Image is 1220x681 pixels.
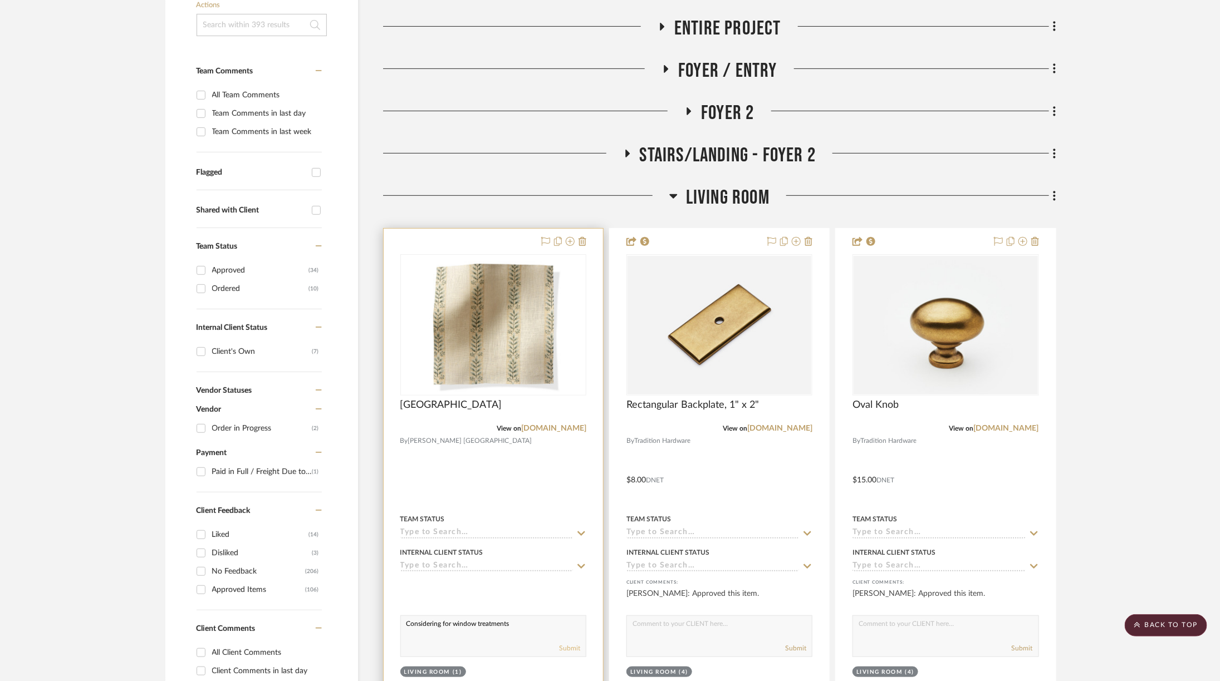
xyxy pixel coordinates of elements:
div: Team Comments in last week [212,123,319,141]
div: (3) [312,544,319,562]
div: (34) [309,261,319,279]
div: Team Comments in last day [212,105,319,122]
div: (4) [905,668,915,677]
input: Type to Search… [852,528,1025,539]
input: Type to Search… [626,528,799,539]
div: 0 [401,255,586,395]
span: Stairs/Landing - Foyer 2 [640,144,816,167]
div: Shared with Client [197,206,306,215]
span: Team Comments [197,67,253,75]
span: By [400,436,408,446]
div: All Team Comments [212,86,319,104]
span: Internal Client Status [197,324,268,332]
div: Client Comments in last day [212,662,319,680]
span: Vendor [197,406,222,413]
span: Tradition Hardware [860,436,917,446]
div: Liked [212,526,309,544]
div: (14) [309,526,319,544]
div: Disliked [212,544,312,562]
div: [PERSON_NAME]: Approved this item. [852,588,1038,610]
div: (206) [306,562,319,580]
span: By [626,436,634,446]
div: Living Room [404,668,450,677]
div: (10) [309,280,319,298]
div: Ordered [212,280,309,298]
span: Oval Knob [852,399,899,411]
span: Tradition Hardware [634,436,690,446]
input: Type to Search… [400,561,573,572]
div: (1) [312,463,319,481]
scroll-to-top-button: BACK TO TOP [1125,614,1207,636]
div: (4) [679,668,688,677]
div: (2) [312,420,319,437]
div: Living Room [630,668,677,677]
span: Entire Project [674,17,781,41]
input: Type to Search… [626,561,799,572]
div: Client's Own [212,343,312,361]
div: No Feedback [212,562,306,580]
span: By [852,436,860,446]
span: Foyer / Entry [678,59,777,83]
a: [DOMAIN_NAME] [747,425,812,432]
span: Living Room [686,186,770,210]
button: Submit [559,643,580,653]
div: All Client Comments [212,644,319,662]
span: Payment [197,449,227,457]
span: View on [497,425,521,432]
div: Flagged [197,168,306,177]
a: [DOMAIN_NAME] [521,425,586,432]
span: Team Status [197,243,238,250]
div: Approved Items [212,581,306,599]
div: (1) [453,668,462,677]
button: Submit [785,643,806,653]
input: Type to Search… [852,561,1025,572]
input: Search within 393 results [197,14,327,36]
span: Foyer 2 [701,101,754,125]
div: Internal Client Status [626,547,709,557]
span: View on [949,425,974,432]
div: Approved [212,261,309,279]
div: Team Status [626,514,671,524]
div: Living Room [856,668,903,677]
span: Vendor Statuses [197,387,252,394]
div: Paid in Full / Freight Due to Ship [212,463,312,481]
a: [DOMAIN_NAME] [974,425,1039,432]
div: Team Status [852,514,897,524]
span: Client Feedback [197,507,251,515]
div: (7) [312,343,319,361]
div: Order in Progress [212,420,312,437]
div: Team Status [400,514,445,524]
input: Type to Search… [400,528,573,539]
span: Rectangular Backplate, 1" x 2" [626,399,759,411]
img: Oval Knob [854,256,1037,394]
span: View on [723,425,747,432]
img: AVIGNON [424,255,563,394]
div: Internal Client Status [400,547,483,557]
div: Internal Client Status [852,547,935,557]
span: [GEOGRAPHIC_DATA] [400,399,502,411]
div: [PERSON_NAME]: Approved this item. [626,588,812,610]
div: (106) [306,581,319,599]
button: Submit [1012,643,1033,653]
span: [PERSON_NAME] [GEOGRAPHIC_DATA] [408,436,532,446]
img: Rectangular Backplate, 1" x 2" [628,256,811,394]
span: Client Comments [197,625,256,633]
